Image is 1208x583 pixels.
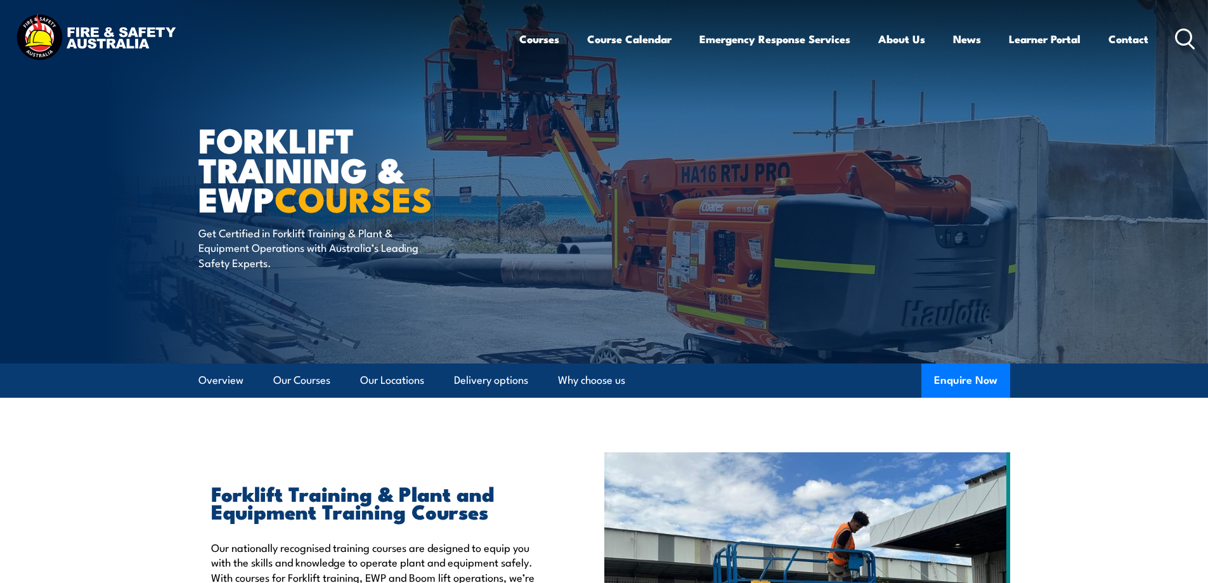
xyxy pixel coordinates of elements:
a: Delivery options [454,364,528,397]
h2: Forklift Training & Plant and Equipment Training Courses [211,484,546,520]
a: About Us [878,22,925,56]
button: Enquire Now [921,364,1010,398]
strong: COURSES [275,171,432,224]
a: Courses [519,22,559,56]
p: Get Certified in Forklift Training & Plant & Equipment Operations with Australia’s Leading Safety... [198,225,430,270]
a: Learner Portal [1009,22,1081,56]
a: Course Calendar [587,22,672,56]
a: Emergency Response Services [699,22,850,56]
a: Contact [1108,22,1148,56]
a: Why choose us [558,364,625,397]
a: News [953,22,981,56]
a: Overview [198,364,244,397]
h1: Forklift Training & EWP [198,124,512,213]
a: Our Locations [360,364,424,397]
a: Our Courses [273,364,330,397]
